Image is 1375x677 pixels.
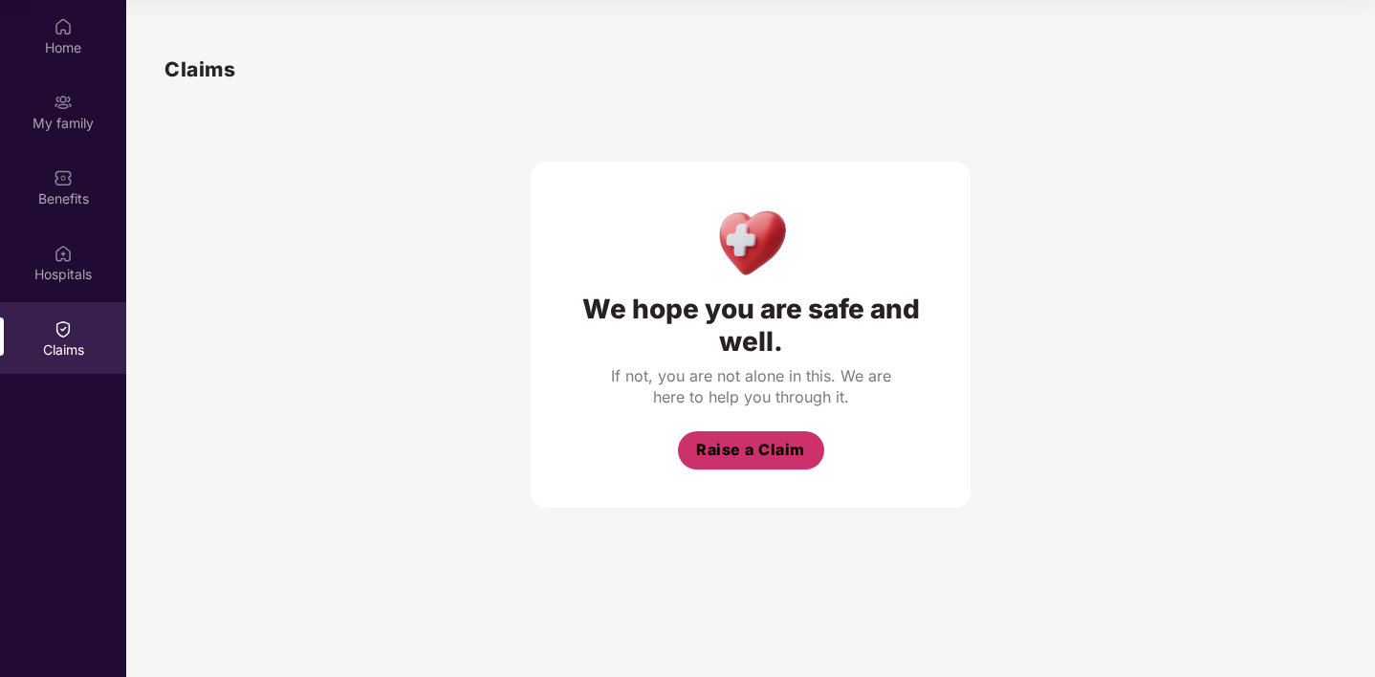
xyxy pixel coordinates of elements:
span: Raise a Claim [696,438,805,462]
div: We hope you are safe and well. [569,293,932,358]
img: svg+xml;base64,PHN2ZyB3aWR0aD0iMjAiIGhlaWdodD0iMjAiIHZpZXdCb3g9IjAgMCAyMCAyMCIgZmlsbD0ibm9uZSIgeG... [54,93,73,112]
h1: Claims [164,54,235,85]
img: svg+xml;base64,PHN2ZyBpZD0iQmVuZWZpdHMiIHhtbG5zPSJodHRwOi8vd3d3LnczLm9yZy8yMDAwL3N2ZyIgd2lkdGg9Ij... [54,168,73,187]
button: Raise a Claim [678,431,824,470]
img: Health Care [709,200,793,283]
img: svg+xml;base64,PHN2ZyBpZD0iSG9tZSIgeG1sbnM9Imh0dHA6Ly93d3cudzMub3JnLzIwMDAvc3ZnIiB3aWR0aD0iMjAiIG... [54,17,73,36]
img: svg+xml;base64,PHN2ZyBpZD0iQ2xhaW0iIHhtbG5zPSJodHRwOi8vd3d3LnczLm9yZy8yMDAwL3N2ZyIgd2lkdGg9IjIwIi... [54,319,73,338]
img: svg+xml;base64,PHN2ZyBpZD0iSG9zcGl0YWxzIiB4bWxucz0iaHR0cDovL3d3dy53My5vcmcvMjAwMC9zdmciIHdpZHRoPS... [54,244,73,263]
div: If not, you are not alone in this. We are here to help you through it. [607,365,894,407]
